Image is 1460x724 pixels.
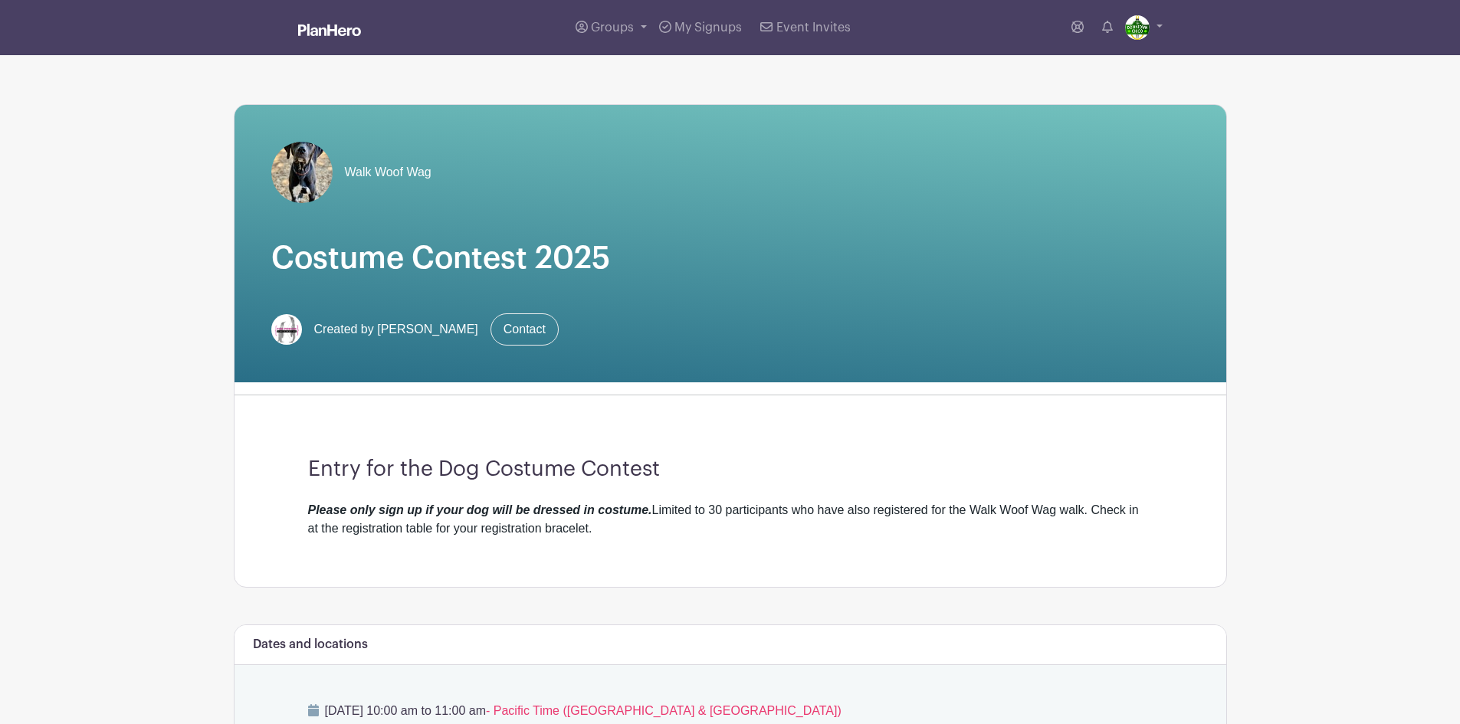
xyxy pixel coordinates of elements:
[1125,15,1150,40] img: thumbnail_Outlook-gw0oh3o3.png
[298,24,361,36] img: logo_white-6c42ec7e38ccf1d336a20a19083b03d10ae64f83f12c07503d8b9e83406b4c7d.svg
[308,501,1153,538] div: Limited to 30 participants who have also registered for the Walk Woof Wag walk. Check in at the r...
[308,457,1153,483] h3: Entry for the Dog Costume Contest
[490,313,559,346] a: Contact
[776,21,851,34] span: Event Invites
[314,320,478,339] span: Created by [PERSON_NAME]
[271,314,302,345] img: PP%20LOGO.png
[674,21,742,34] span: My Signups
[271,240,1189,277] h1: Costume Contest 2025
[345,163,431,182] span: Walk Woof Wag
[308,702,1153,720] p: [DATE] 10:00 am to 11:00 am
[486,704,842,717] span: - Pacific Time ([GEOGRAPHIC_DATA] & [GEOGRAPHIC_DATA])
[308,503,652,516] em: Please only sign up if your dog will be dressed in costume.
[591,21,634,34] span: Groups
[253,637,368,652] h6: Dates and locations
[271,142,333,203] img: IMG_1498.jpg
